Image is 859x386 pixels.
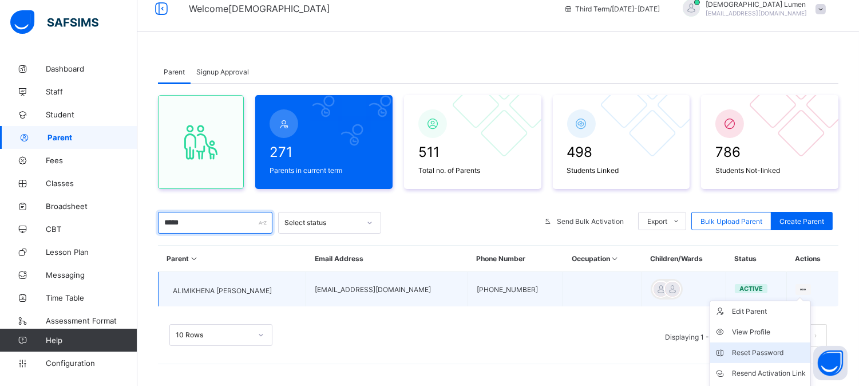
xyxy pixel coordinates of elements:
th: Children/Wards [642,246,726,272]
span: [EMAIL_ADDRESS][DOMAIN_NAME] [706,10,807,17]
span: Dashboard [46,64,137,73]
span: Parents in current term [270,166,378,175]
th: Phone Number [468,246,563,272]
th: Status [726,246,786,272]
span: Fees [46,156,137,165]
span: Parent [47,133,137,142]
td: [PHONE_NUMBER] [468,272,563,307]
img: safsims [10,10,98,34]
span: 511 [418,144,527,160]
button: Open asap [813,346,848,380]
span: 271 [270,144,378,160]
span: Time Table [46,293,137,302]
div: Edit Parent [732,306,806,317]
span: Student [46,110,137,119]
span: Export [647,217,667,226]
span: CBT [46,224,137,234]
span: Create Parent [779,217,824,226]
span: Broadsheet [46,202,137,211]
td: [EMAIL_ADDRESS][DOMAIN_NAME] [306,272,468,307]
span: Help [46,336,137,345]
span: Assessment Format [46,316,137,325]
li: 下一页 [804,324,827,347]
div: Resend Activation Link [732,368,806,379]
span: Signup Approval [196,68,249,76]
span: ALIMIKHENA [PERSON_NAME] [173,286,272,295]
span: session/term information [564,5,660,13]
li: Displaying 1 - 1 out of 1 [656,324,748,347]
th: Email Address [306,246,468,272]
span: Send Bulk Activation [557,217,624,226]
div: 10 Rows [176,331,251,340]
span: Students Not-linked [715,166,824,175]
button: next page [804,324,827,347]
span: Parent [164,68,185,76]
span: 786 [715,144,824,160]
div: Select status [284,219,360,227]
span: Messaging [46,270,137,279]
span: 498 [567,144,676,160]
span: Lesson Plan [46,247,137,257]
span: Staff [46,87,137,96]
span: Students Linked [567,166,676,175]
span: Welcome [DEMOGRAPHIC_DATA] [189,3,330,14]
th: Occupation [563,246,642,272]
span: Configuration [46,359,137,368]
span: Total no. of Parents [418,166,527,175]
i: Sort in Ascending Order [189,254,199,263]
div: Reset Password [732,347,806,359]
div: View Profile [732,326,806,338]
th: Actions [786,246,838,272]
th: Parent [159,246,306,272]
i: Sort in Ascending Order [610,254,620,263]
span: active [739,285,763,293]
span: Bulk Upload Parent [700,217,762,226]
span: Classes [46,179,137,188]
